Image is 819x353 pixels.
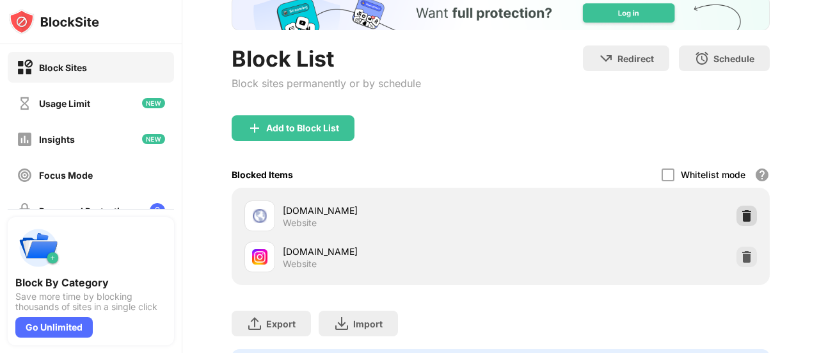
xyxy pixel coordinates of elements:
[39,170,93,181] div: Focus Mode
[283,245,501,258] div: [DOMAIN_NAME]
[17,203,33,219] img: password-protection-off.svg
[9,9,99,35] img: logo-blocksite.svg
[283,217,317,229] div: Website
[17,95,33,111] img: time-usage-off.svg
[39,206,131,217] div: Password Protection
[617,53,654,64] div: Redirect
[142,98,165,108] img: new-icon.svg
[39,134,75,145] div: Insights
[232,45,421,72] div: Block List
[17,131,33,147] img: insights-off.svg
[252,249,267,265] img: favicons
[17,60,33,76] img: block-on.svg
[266,123,339,133] div: Add to Block List
[283,258,317,270] div: Website
[150,203,165,218] img: lock-menu.svg
[15,225,61,271] img: push-categories.svg
[252,208,267,224] img: favicons
[232,169,293,180] div: Blocked Items
[353,318,383,329] div: Import
[15,291,166,312] div: Save more time by blocking thousands of sites in a single click
[713,53,754,64] div: Schedule
[283,204,501,217] div: [DOMAIN_NAME]
[142,134,165,144] img: new-icon.svg
[39,62,87,73] div: Block Sites
[15,276,166,289] div: Block By Category
[15,317,93,338] div: Go Unlimited
[17,167,33,183] img: focus-off.svg
[232,77,421,90] div: Block sites permanently or by schedule
[681,169,745,180] div: Whitelist mode
[39,98,90,109] div: Usage Limit
[266,318,296,329] div: Export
